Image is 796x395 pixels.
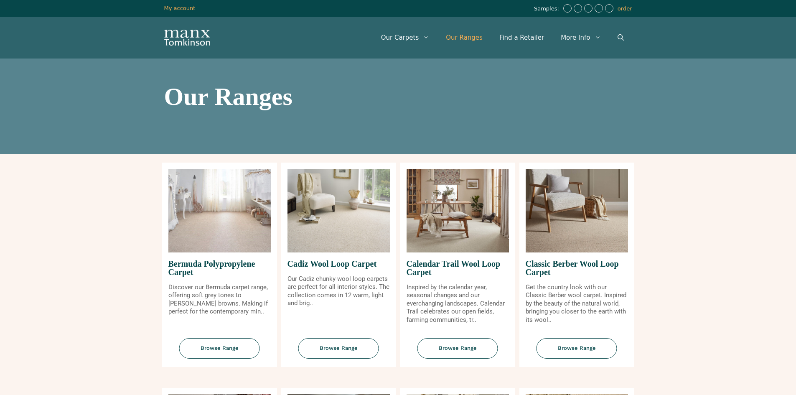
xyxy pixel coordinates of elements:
a: Find a Retailer [491,25,552,50]
span: Classic Berber Wool Loop Carpet [526,252,628,283]
a: Browse Range [519,338,634,367]
nav: Primary [373,25,632,50]
span: Browse Range [417,338,498,359]
p: Our Cadiz chunky wool loop carpets are perfect for all interior styles. The collection comes in 1... [287,275,390,308]
a: Browse Range [162,338,277,367]
p: Get the country look with our Classic Berber wool carpet. Inspired by the beauty of the natural w... [526,283,628,324]
span: Cadiz Wool Loop Carpet [287,252,390,275]
img: Manx Tomkinson [164,30,210,46]
h1: Our Ranges [164,84,632,109]
img: Classic Berber Wool Loop Carpet [526,169,628,252]
span: Browse Range [537,338,617,359]
a: More Info [552,25,609,50]
a: My account [164,5,196,11]
a: Browse Range [281,338,396,367]
a: Browse Range [400,338,515,367]
p: Inspired by the calendar year, seasonal changes and our everchanging landscapes. Calendar Trail c... [407,283,509,324]
a: Our Ranges [437,25,491,50]
span: Browse Range [298,338,379,359]
img: Calendar Trail Wool Loop Carpet [407,169,509,252]
a: Open Search Bar [609,25,632,50]
a: Our Carpets [373,25,438,50]
a: order [618,5,632,12]
p: Discover our Bermuda carpet range, offering soft grey tones to [PERSON_NAME] browns. Making if pe... [168,283,271,316]
img: Bermuda Polypropylene Carpet [168,169,271,252]
span: Samples: [534,5,561,13]
img: Cadiz Wool Loop Carpet [287,169,390,252]
span: Calendar Trail Wool Loop Carpet [407,252,509,283]
span: Browse Range [179,338,260,359]
span: Bermuda Polypropylene Carpet [168,252,271,283]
